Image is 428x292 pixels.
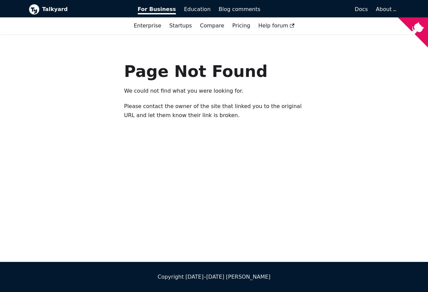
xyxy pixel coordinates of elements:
[228,20,254,31] a: Pricing
[29,4,39,15] img: Talkyard logo
[376,6,395,12] a: About
[134,4,180,15] a: For Business
[355,6,368,12] span: Docs
[42,5,128,14] b: Talkyard
[254,20,298,31] a: Help forum
[264,4,372,15] a: Docs
[124,61,304,81] h1: Page Not Found
[29,4,128,15] a: Talkyard logoTalkyard
[180,4,215,15] a: Education
[138,6,176,14] span: For Business
[165,20,196,31] a: Startups
[130,20,165,31] a: Enterprise
[124,102,304,120] p: Please contact the owner of the site that linked you to the original URL and let them know their ...
[215,4,264,15] a: Blog comments
[258,22,294,29] span: Help forum
[184,6,211,12] span: Education
[219,6,260,12] span: Blog comments
[200,22,224,29] a: Compare
[124,87,304,95] p: We could not find what you were looking for.
[29,273,399,281] div: Copyright [DATE]–[DATE] [PERSON_NAME]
